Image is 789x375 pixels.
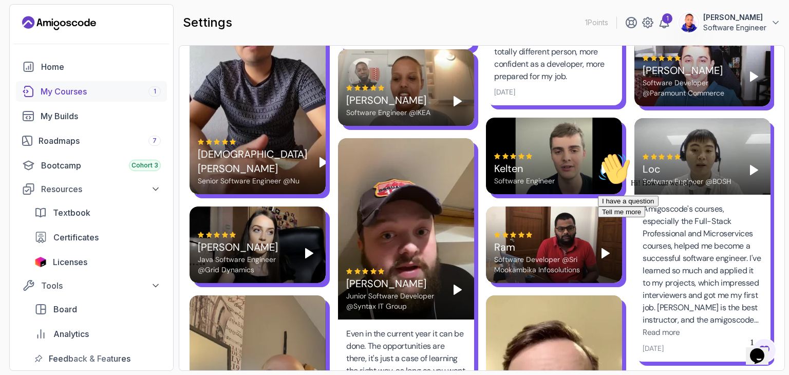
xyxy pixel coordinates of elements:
[53,328,89,340] span: Analytics
[703,12,766,23] p: [PERSON_NAME]
[154,87,156,96] span: 1
[28,252,167,272] a: licenses
[643,63,738,78] div: [PERSON_NAME]
[198,147,307,176] div: [DEMOGRAPHIC_DATA][PERSON_NAME]
[494,176,555,186] div: Software Engineer
[198,240,293,254] div: [PERSON_NAME]
[49,352,130,365] span: Feedback & Features
[494,254,589,275] div: Software Developer @Sri Mookambika Infosolutions
[679,12,781,33] button: user profile image[PERSON_NAME]Software Engineer
[198,254,293,275] div: Java Software Engineer @Grid Dynamics
[494,87,515,97] div: [DATE]
[16,276,167,295] button: Tools
[53,303,77,315] span: Board
[53,207,90,219] span: Textbook
[679,13,699,32] img: user profile image
[643,327,680,338] span: Read more
[746,68,762,85] button: Play
[4,47,65,58] button: I have a question
[53,231,99,243] span: Certificates
[28,202,167,223] a: textbook
[16,130,167,151] a: roadmaps
[346,93,430,107] div: [PERSON_NAME]
[643,343,664,353] div: [DATE]
[703,23,766,33] p: Software Engineer
[643,327,680,339] button: Read more
[449,282,466,298] button: Play
[16,180,167,198] button: Resources
[22,15,96,31] a: Landing page
[494,161,555,176] div: Kelten
[16,57,167,77] a: home
[153,137,157,145] span: 7
[16,106,167,126] a: builds
[315,154,332,171] button: Play
[4,58,51,69] button: Tell me more
[41,279,161,292] div: Tools
[4,4,189,69] div: 👋Hi! How can we help?I have a questionTell me more
[494,21,614,83] div: After three days of learning on , I was a totally different person, more confident as a developer...
[131,161,158,170] span: Cohort 3
[34,257,47,267] img: jetbrains icon
[28,227,167,248] a: certificates
[301,245,317,261] button: Play
[16,155,167,176] a: bootcamp
[41,159,161,172] div: Bootcamp
[41,61,161,73] div: Home
[643,78,738,98] div: Software Developer @Paramount Commerce
[4,31,102,39] span: Hi! How can we help?
[41,85,161,98] div: My Courses
[41,110,161,122] div: My Builds
[346,291,441,311] div: Junior Software Developer @Syntax IT Group
[16,81,167,102] a: courses
[28,299,167,320] a: board
[4,4,37,37] img: :wave:
[494,240,589,254] div: Ram
[41,183,161,195] div: Resources
[658,16,670,29] a: 1
[746,334,779,365] iframe: chat widget
[346,276,441,291] div: [PERSON_NAME]
[662,13,672,24] div: 1
[28,324,167,344] a: analytics
[183,14,232,31] h2: settings
[585,17,608,28] p: 1 Points
[28,348,167,369] a: feedback
[198,176,307,186] div: Senior Software Engineer @Nu
[346,107,430,118] div: Software Engineer @IKEA
[449,93,466,109] button: Play
[53,256,87,268] span: Licenses
[39,135,161,147] div: Roadmaps
[594,148,779,329] iframe: chat widget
